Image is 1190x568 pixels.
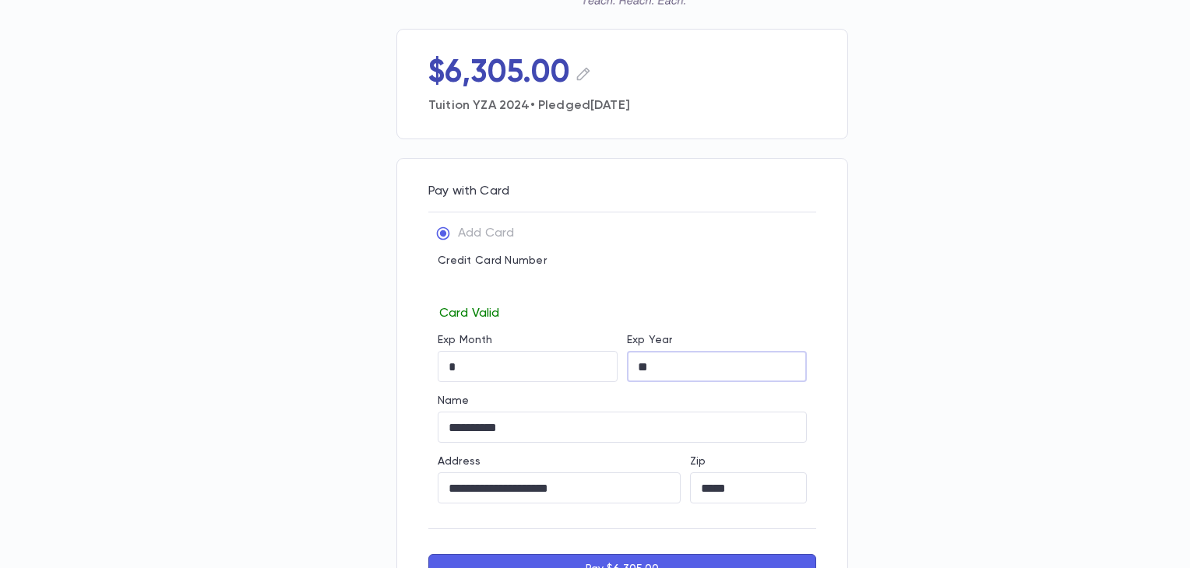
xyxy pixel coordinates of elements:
[438,303,807,321] p: Card Valid
[627,334,672,346] label: Exp Year
[458,226,514,241] p: Add Card
[438,455,481,468] label: Address
[690,455,706,468] label: Zip
[438,272,807,303] iframe: card
[428,184,816,199] p: Pay with Card
[428,92,816,114] p: Tuition YZA 2024 • Pledged [DATE]
[438,334,492,346] label: Exp Month
[428,54,571,92] p: $6,305.00
[438,254,807,267] p: Credit Card Number
[438,394,470,407] label: Name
